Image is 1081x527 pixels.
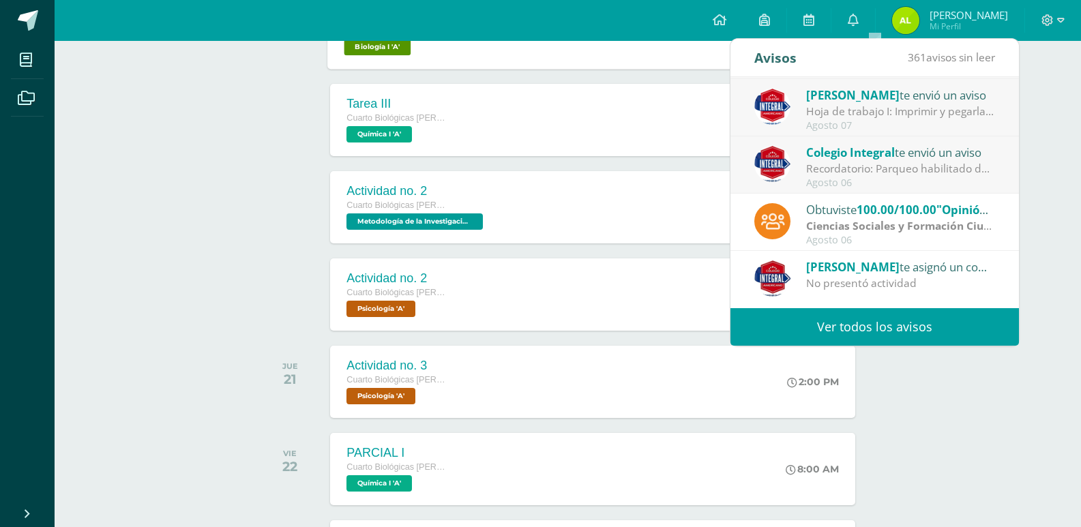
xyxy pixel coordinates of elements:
span: Metodología de la Investigación 'A' [346,213,483,230]
div: No presentó actividad [806,275,996,291]
span: [PERSON_NAME] [806,259,900,275]
img: 4983f1b0d85004034e19fe0b05bc45ec.png [754,260,790,297]
span: avisos sin leer [908,50,995,65]
span: [PERSON_NAME] [806,87,900,103]
span: [PERSON_NAME] [930,8,1008,22]
span: Biología I 'A' [344,39,411,55]
a: Ver todos los avisos [730,308,1019,346]
span: 361 [908,50,926,65]
img: 3d8ecf278a7f74c562a74fe44b321cd5.png [754,146,790,182]
div: 21 [282,371,298,387]
div: PARCIAL I [346,446,449,460]
div: Actividad no. 2 [346,271,449,286]
div: Recordatorio: Parqueo habilitado durante la feria de negocios para 3° y 4° primaria, será por el ... [806,161,996,177]
div: | Actividades de zona [806,218,996,234]
div: Agosto 06 [806,177,996,189]
span: Cuarto Biológicas [PERSON_NAME]. C.C.L.L. en Ciencias Biológicas [346,200,449,210]
span: Cuarto Biológicas [PERSON_NAME]. C.C.L.L. en Ciencias Biológicas [346,375,449,385]
span: 100.00/100.00 [857,202,936,217]
span: Química I 'A' [346,475,412,492]
img: 21588b49a14a63eb6c43a3d6c8f636e1.png [754,89,790,125]
span: Psicología 'A' [346,301,415,317]
div: Avisos [754,39,797,76]
div: Actividad no. 2 [346,184,486,198]
div: Tarea III [346,97,449,111]
span: Mi Perfil [930,20,1008,32]
div: te asignó un comentario en 'Opinión sobre la educación actual en [GEOGRAPHIC_DATA]' para 'Ciencia... [806,258,996,275]
div: VIE [282,449,297,458]
div: Actividad no. 3 [346,359,449,373]
div: JUE [282,361,298,371]
div: te envió un aviso [806,143,996,161]
div: Agosto 06 [806,235,996,246]
span: Cuarto Biológicas [PERSON_NAME]. C.C.L.L. en Ciencias Biológicas [346,462,449,472]
div: 8:00 AM [786,463,839,475]
span: Colegio Integral [806,145,895,160]
span: Cuarto Biológicas [PERSON_NAME]. C.C.L.L. en Ciencias Biológicas [346,113,449,123]
div: Obtuviste en [806,200,996,218]
span: Cuarto Biológicas [PERSON_NAME]. C.C.L.L. en Ciencias Biológicas [346,288,449,297]
span: Química I 'A' [346,126,412,142]
img: 1bfe7ec735ab2098c9dbf583d953190e.png [892,7,919,34]
span: Psicología 'A' [346,388,415,404]
div: te envió un aviso [806,86,996,104]
div: Hoja de trabajo I: Imprimir y pegarla en el cuaderno. TAREA DE CRONOGRAMA. [806,104,996,119]
div: 22 [282,458,297,475]
div: Agosto 07 [806,120,996,132]
strong: Ciencias Sociales y Formación Ciudadana [806,218,1022,233]
div: 2:00 PM [787,376,839,388]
